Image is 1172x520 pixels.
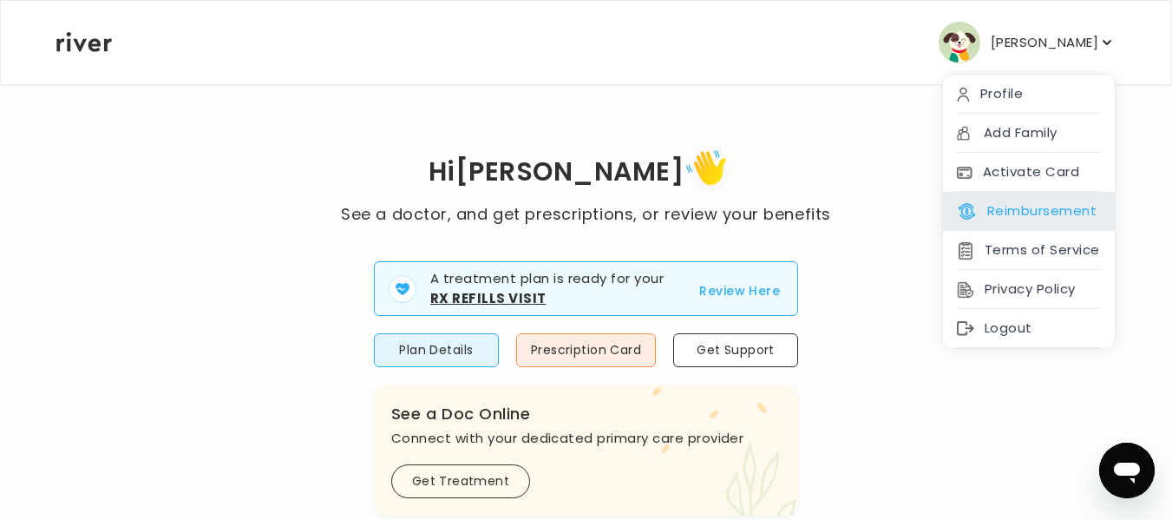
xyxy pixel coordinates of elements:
[374,333,499,367] button: Plan Details
[943,270,1115,309] div: Privacy Policy
[699,280,780,301] button: Review Here
[943,231,1115,270] div: Terms of Service
[943,114,1115,153] div: Add Family
[1099,443,1155,498] iframe: Button to launch messaging window
[391,402,781,426] h3: See a Doc Online
[391,426,781,451] p: Connect with your dedicated primary care provider
[943,309,1115,348] div: Logout
[943,75,1115,114] div: Profile
[991,30,1098,55] p: [PERSON_NAME]
[957,199,1097,223] button: Reimbursement
[341,144,830,202] h1: Hi [PERSON_NAME]
[430,289,547,307] strong: Rx Refills Visit
[341,202,830,227] p: See a doctor, and get prescriptions, or review your benefits
[391,464,530,498] button: Get Treatment
[430,269,679,308] p: A treatment plan is ready for your
[939,22,1116,63] button: user avatar[PERSON_NAME]
[939,22,980,63] img: user avatar
[516,333,656,367] button: Prescription Card
[943,153,1115,192] div: Activate Card
[673,333,798,367] button: Get Support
